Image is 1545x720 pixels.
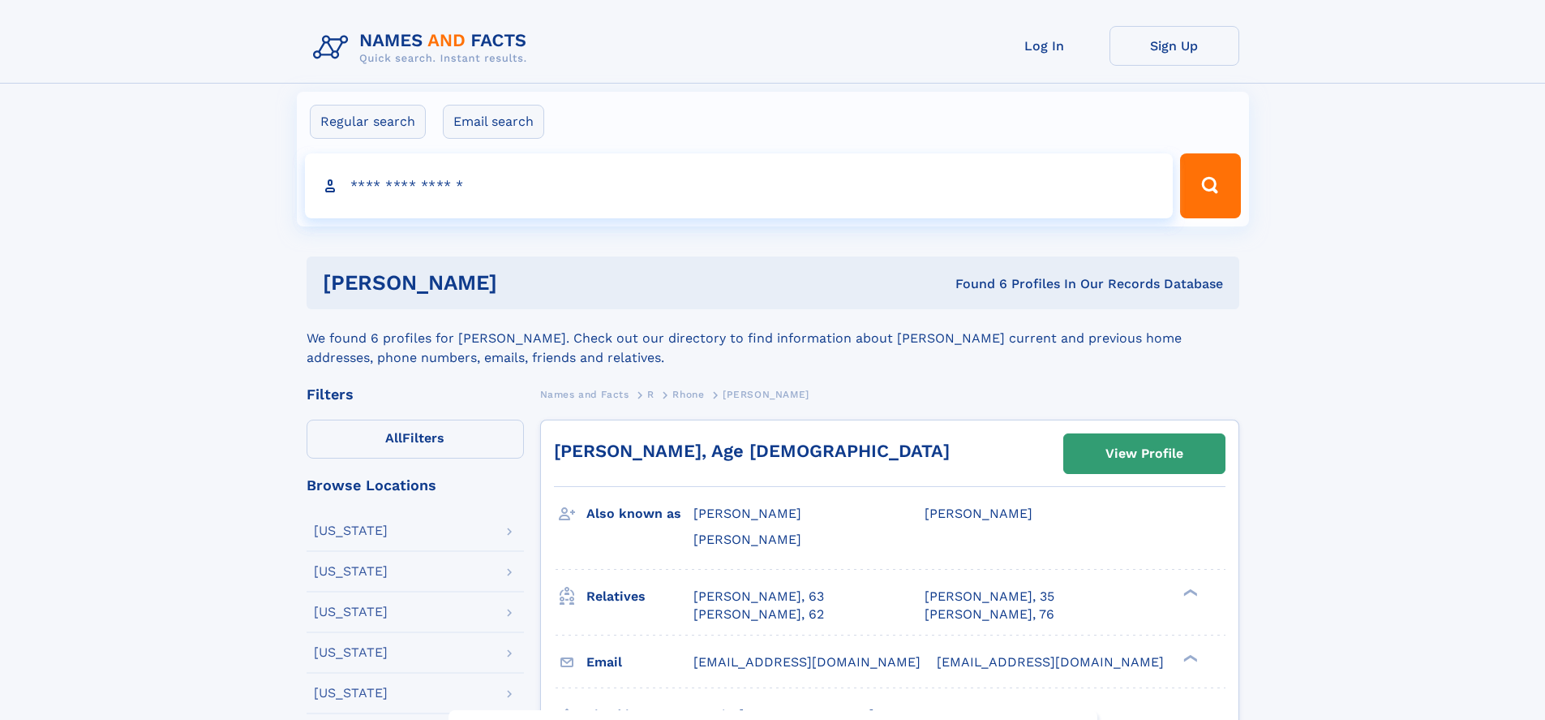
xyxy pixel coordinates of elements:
span: Rhone [672,389,704,400]
input: search input [305,153,1174,218]
h3: Email [586,649,693,676]
span: [PERSON_NAME] [693,532,801,547]
a: Log In [980,26,1109,66]
span: [EMAIL_ADDRESS][DOMAIN_NAME] [937,654,1164,670]
span: All [385,430,402,446]
div: We found 6 profiles for [PERSON_NAME]. Check out our directory to find information about [PERSON_... [307,309,1239,368]
a: R [647,384,654,404]
div: [US_STATE] [314,646,388,659]
label: Filters [307,420,524,459]
div: ❯ [1179,587,1199,597]
div: ❯ [1179,653,1199,663]
div: Filters [307,387,524,402]
label: Email search [443,105,544,139]
button: Search Button [1180,153,1240,218]
a: [PERSON_NAME], 35 [925,588,1054,606]
a: Rhone [672,384,704,404]
span: R [647,389,654,400]
a: [PERSON_NAME], 76 [925,606,1054,623]
div: Browse Locations [307,478,524,493]
label: Regular search [310,105,426,139]
div: [US_STATE] [314,524,388,537]
div: View Profile [1105,435,1183,472]
a: Sign Up [1109,26,1239,66]
a: [PERSON_NAME], 62 [693,606,824,623]
div: [US_STATE] [314,606,388,619]
h3: Also known as [586,500,693,528]
div: Found 6 Profiles In Our Records Database [726,275,1223,293]
a: Names and Facts [540,384,629,404]
a: [PERSON_NAME], 63 [693,588,824,606]
span: [EMAIL_ADDRESS][DOMAIN_NAME] [693,654,921,670]
span: [PERSON_NAME] [925,506,1032,521]
div: [US_STATE] [314,687,388,700]
h1: [PERSON_NAME] [323,273,727,293]
span: [PERSON_NAME] [723,389,809,400]
a: View Profile [1064,434,1225,473]
a: [PERSON_NAME], Age [DEMOGRAPHIC_DATA] [554,441,950,461]
h3: Relatives [586,583,693,610]
span: [PERSON_NAME] [693,506,801,521]
div: [US_STATE] [314,565,388,578]
img: Logo Names and Facts [307,26,540,70]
